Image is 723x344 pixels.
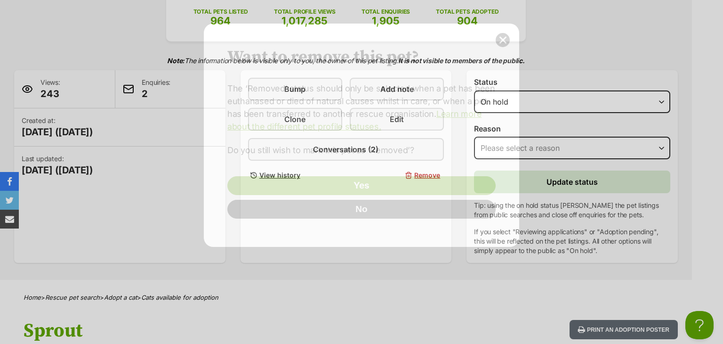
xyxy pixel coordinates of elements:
[496,33,510,47] button: close
[227,200,496,219] button: No
[227,47,496,68] h2: Want to remove this pet?
[227,109,482,131] a: Learn more about the different pet profile statuses.
[227,176,496,195] a: Yes
[227,144,496,156] p: Do you still wish to mark this pet as ‘Removed’?
[227,82,496,133] p: The ‘Removed’ status should only be selected when a pet has been euthanased or died of natural ca...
